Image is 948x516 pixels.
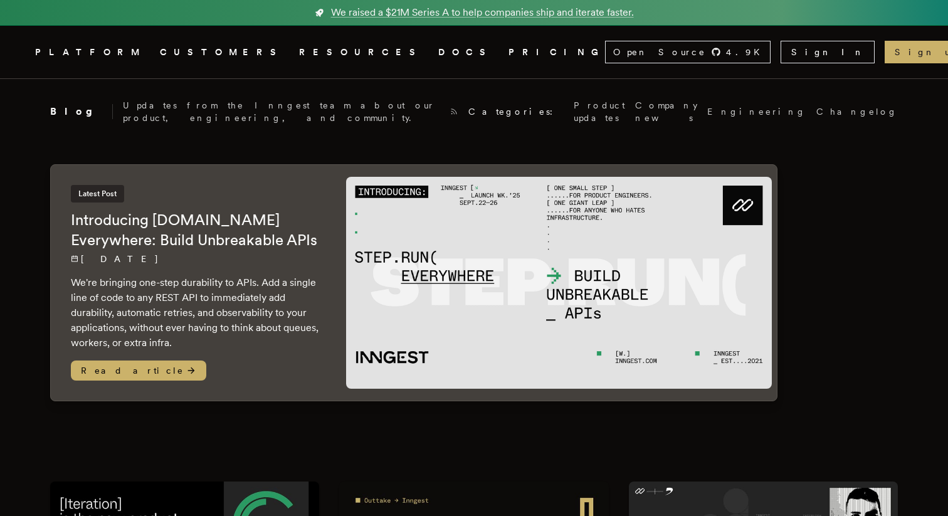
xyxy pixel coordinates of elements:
span: Read article [71,361,206,381]
p: [DATE] [71,253,321,265]
h2: Introducing [DOMAIN_NAME] Everywhere: Build Unbreakable APIs [71,210,321,250]
a: Company news [635,99,697,124]
a: CUSTOMERS [160,45,284,60]
a: Product updates [574,99,625,124]
p: We're bringing one-step durability to APIs. Add a single line of code to any REST API to immediat... [71,275,321,350]
a: Sign In [781,41,875,63]
span: Open Source [613,46,706,58]
a: Latest PostIntroducing [DOMAIN_NAME] Everywhere: Build Unbreakable APIs[DATE] We're bringing one-... [50,164,777,401]
p: Updates from the Inngest team about our product, engineering, and community. [123,99,440,124]
button: RESOURCES [299,45,423,60]
h2: Blog [50,104,113,119]
a: Changelog [816,105,898,118]
a: DOCS [438,45,493,60]
span: Categories: [468,105,564,118]
img: Featured image for Introducing Step.Run Everywhere: Build Unbreakable APIs blog post [346,177,772,389]
a: Engineering [707,105,806,118]
a: PRICING [508,45,605,60]
span: 4.9 K [726,46,767,58]
span: Latest Post [71,185,124,203]
button: PLATFORM [35,45,145,60]
span: We raised a $21M Series A to help companies ship and iterate faster. [331,5,634,20]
